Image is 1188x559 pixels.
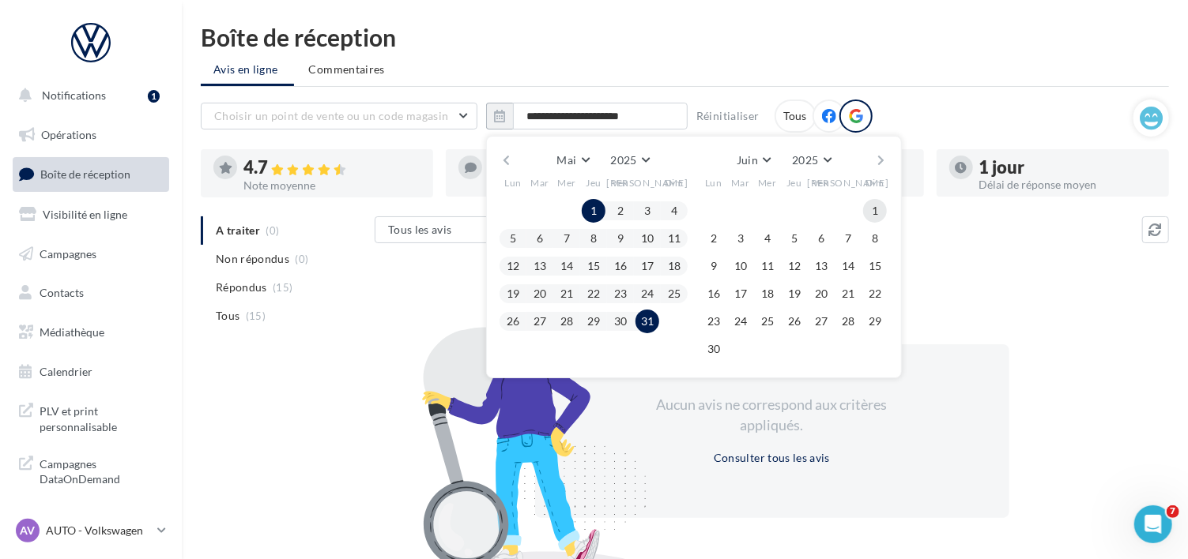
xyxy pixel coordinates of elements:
[216,308,239,324] span: Tous
[9,355,172,388] a: Calendrier
[9,316,172,349] a: Médiathèque
[9,276,172,310] a: Contacts
[9,157,172,191] a: Boîte de réception
[586,176,602,189] span: Jeu
[40,246,96,260] span: Campagnes
[609,254,632,278] button: 16
[388,223,452,236] span: Tous les avis
[783,227,806,250] button: 5
[246,310,266,322] span: (15)
[737,153,758,167] span: Juin
[604,149,655,171] button: 2025
[555,254,579,278] button: 14
[758,176,777,189] span: Mer
[582,310,605,333] button: 29
[702,282,726,306] button: 16
[636,395,908,435] div: Aucun avis ne correspond aux critères appliqués.
[665,176,684,189] span: Dim
[786,176,802,189] span: Jeu
[792,153,818,167] span: 2025
[41,128,96,141] span: Opérations
[836,310,860,333] button: 28
[662,254,686,278] button: 18
[9,394,172,441] a: PLV et print personnalisable
[43,208,127,221] span: Visibilité en ligne
[662,199,686,223] button: 4
[786,149,837,171] button: 2025
[662,227,686,250] button: 11
[690,107,766,126] button: Réinitialiser
[528,282,552,306] button: 20
[504,176,522,189] span: Lun
[662,282,686,306] button: 25
[530,176,549,189] span: Mar
[808,176,889,189] span: [PERSON_NAME]
[783,282,806,306] button: 19
[729,282,752,306] button: 17
[702,310,726,333] button: 23
[979,159,1156,176] div: 1 jour
[609,282,632,306] button: 23
[635,254,659,278] button: 17
[635,199,659,223] button: 3
[775,99,817,133] div: Tous
[9,238,172,271] a: Campagnes
[635,310,659,333] button: 31
[863,227,887,250] button: 8
[214,109,448,122] span: Choisir un point de vente ou un code magasin
[550,149,595,171] button: Mai
[557,176,576,189] span: Mer
[809,310,833,333] button: 27
[9,198,172,231] a: Visibilité en ligne
[528,227,552,250] button: 6
[556,153,576,167] span: Mai
[555,227,579,250] button: 7
[9,79,166,112] button: Notifications 1
[148,90,160,103] div: 1
[582,254,605,278] button: 15
[866,176,884,189] span: Dim
[21,523,36,538] span: AV
[1167,505,1179,518] span: 7
[9,447,172,493] a: Campagnes DataOnDemand
[40,365,92,378] span: Calendrier
[501,282,525,306] button: 19
[582,282,605,306] button: 22
[731,176,750,189] span: Mar
[40,286,84,299] span: Contacts
[863,282,887,306] button: 22
[201,103,477,129] button: Choisir un point de vente ou un code magasin
[13,516,169,546] a: AV AUTO - Volkswagen
[42,88,106,102] span: Notifications
[40,325,104,339] span: Médiathèque
[582,227,605,250] button: 8
[756,227,779,250] button: 4
[730,149,777,171] button: Juin
[501,310,525,333] button: 26
[756,282,779,306] button: 18
[528,310,552,333] button: 27
[756,310,779,333] button: 25
[46,523,151,538] p: AUTO - Volkswagen
[836,227,860,250] button: 7
[702,254,726,278] button: 9
[309,62,385,77] span: Commentaires
[635,227,659,250] button: 10
[609,227,632,250] button: 9
[243,159,421,177] div: 4.7
[40,167,130,181] span: Boîte de réception
[528,254,552,278] button: 13
[836,282,860,306] button: 21
[40,400,163,434] span: PLV et print personnalisable
[702,227,726,250] button: 2
[273,281,292,294] span: (15)
[863,199,887,223] button: 1
[582,199,605,223] button: 1
[609,310,632,333] button: 30
[729,310,752,333] button: 24
[501,227,525,250] button: 5
[216,251,289,267] span: Non répondus
[375,216,533,243] button: Tous les avis
[610,153,636,167] span: 2025
[705,176,722,189] span: Lun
